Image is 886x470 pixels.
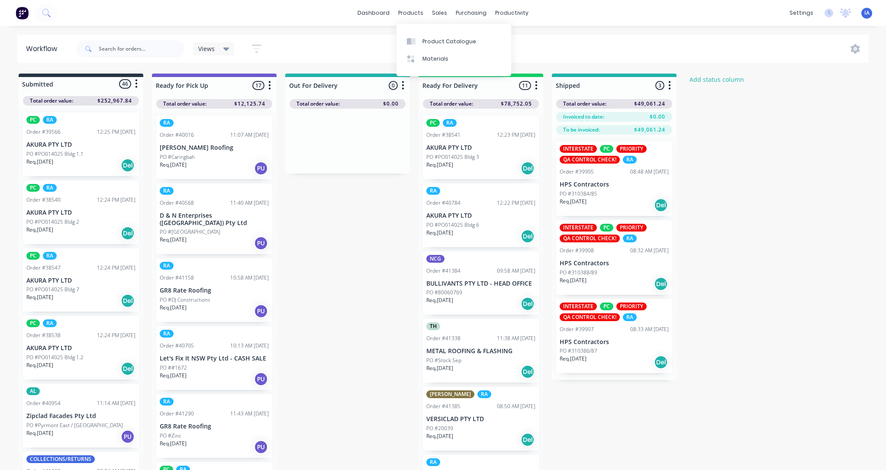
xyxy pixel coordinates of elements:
div: AL [26,387,40,395]
div: ALOrder #4095411:14 AM [DATE]Zipclad Facades Pty LtdPO #Pyrmont East / [GEOGRAPHIC_DATA]Req.[DATE]PU [23,384,139,447]
div: Del [654,277,668,291]
p: GR8 Rate Roofing [160,423,269,430]
div: Order #40016 [160,131,194,139]
div: RA [623,313,637,321]
div: [PERSON_NAME]RAOrder #4138508:50 AM [DATE]VERSICLAD PTY LTDPO #20039Req.[DATE]Del [423,387,539,451]
div: NCGOrder #4138409:58 AM [DATE]BULLIVANTS PTY LTD - HEAD OFFICEPO #80060769Req.[DATE]Del [423,251,539,315]
p: D & N Enterprises ([GEOGRAPHIC_DATA]) Pty Ltd [160,212,269,227]
p: Req. [DATE] [426,161,453,169]
p: PO #20039 [426,425,453,432]
p: PO #310384/85 [560,190,597,198]
div: RA [160,119,174,127]
div: Del [121,294,135,308]
span: $78,752.05 [501,100,532,108]
div: Del [121,226,135,240]
p: PO #DJ Constructions [160,296,210,304]
div: RAOrder #4129011:43 AM [DATE]GR8 Rate RoofingPO #ZincReq.[DATE]PU [156,394,272,458]
div: PC [600,303,613,310]
p: [PERSON_NAME] Roofing [160,144,269,151]
p: Zipclad Facades Pty Ltd [26,412,135,420]
div: Del [654,198,668,212]
div: Workflow [26,44,61,54]
div: RA [43,252,57,260]
div: RA [160,187,174,195]
span: IA [864,9,870,17]
p: Req. [DATE] [26,226,53,234]
div: Order #40954 [26,399,61,407]
p: Req. [DATE] [26,361,53,369]
div: PC [600,224,613,232]
input: Search for orders... [99,40,184,58]
div: QA CONTROL CHECK! [560,235,620,242]
p: PO #80060769 [426,289,462,296]
p: Req. [DATE] [160,161,187,169]
p: Req. [DATE] [426,364,453,372]
p: PO #PO014025 Bldg 7 [26,286,79,293]
div: TH [426,322,440,330]
div: PU [254,304,268,318]
span: Total order value: [563,100,606,108]
div: 08:48 AM [DATE] [630,168,669,176]
p: PO #Pyrmont East / [GEOGRAPHIC_DATA] [26,422,123,429]
span: $12,125.74 [234,100,265,108]
p: Req. [DATE] [26,158,53,166]
div: INTERSTATE [560,145,597,153]
p: AKURA PTY LTD [26,209,135,216]
div: QA CONTROL CHECK! [560,156,620,164]
div: RAOrder #4056811:40 AM [DATE]D & N Enterprises ([GEOGRAPHIC_DATA]) Pty LtdPO #[GEOGRAPHIC_DATA]Re... [156,183,272,254]
div: PC [600,145,613,153]
div: RAOrder #4070510:13 AM [DATE]Let's Fix It NSW Pty Ltd - CASH SALEPO ##1672Req.[DATE]PU [156,326,272,390]
div: Del [521,365,535,379]
div: RA [43,116,57,124]
div: 11:07 AM [DATE] [230,131,269,139]
span: Total order value: [163,100,206,108]
p: PO #PO014025 Bldg 3 [426,153,479,161]
div: PU [254,236,268,250]
p: PO #PO014025 Bldg 1.1 [26,150,84,158]
div: RAOrder #4115810:58 AM [DATE]GR8 Rate RoofingPO #DJ ConstructionsReq.[DATE]PU [156,258,272,322]
p: Req. [DATE] [560,198,586,206]
div: PU [254,161,268,175]
div: PC [26,116,40,124]
div: Del [654,355,668,369]
p: PO #Zinc [160,432,181,440]
div: INTERSTATE [560,303,597,310]
p: AKURA PTY LTD [26,277,135,284]
a: Materials [396,50,511,68]
a: dashboard [353,6,394,19]
p: AKURA PTY LTD [26,141,135,148]
div: RA [43,184,57,192]
span: Total order value: [430,100,473,108]
p: Req. [DATE] [426,296,453,304]
div: Order #41338 [426,335,461,342]
div: INTERSTATEPCPRIORITYQA CONTROL CHECK!RAOrder #3990508:48 AM [DATE]HPS ContractorsPO #310384/85Req... [556,142,672,216]
div: PU [121,430,135,444]
p: Req. [DATE] [160,372,187,380]
p: HPS Contractors [560,260,669,267]
p: VERSICLAD PTY LTD [426,415,535,423]
div: INTERSTATEPCPRIORITYQA CONTROL CHECK!RAOrder #3990708:33 AM [DATE]HPS ContractorsPO #310386/87Req... [556,299,672,373]
p: GR8 Rate Roofing [160,287,269,294]
span: $0.00 [383,100,399,108]
span: $0.00 [650,113,665,121]
div: 11:38 AM [DATE] [497,335,535,342]
span: To be invoiced: [563,126,599,134]
div: PRIORITY [616,303,647,310]
div: Del [521,161,535,175]
div: Order #39908 [560,247,594,254]
div: PCRAOrder #3853812:24 PM [DATE]AKURA PTY LTDPO #PO014025 Bldg 1.2Req.[DATE]Del [23,316,139,380]
div: PU [254,440,268,454]
div: products [394,6,428,19]
p: AKURA PTY LTD [426,212,535,219]
div: 12:23 PM [DATE] [497,131,535,139]
p: Req. [DATE] [26,293,53,301]
p: PO #PO014025 Bldg 1.2 [26,354,84,361]
p: PO ##1672 [160,364,187,372]
div: RA [443,119,457,127]
div: Order #40705 [160,342,194,350]
div: INTERSTATE [560,224,597,232]
div: PCRAOrder #3956612:25 PM [DATE]AKURA PTY LTDPO #PO014025 Bldg 1.1Req.[DATE]Del [23,113,139,176]
span: $252,967.84 [97,97,132,105]
div: QA CONTROL CHECK! [560,313,620,321]
p: PO #PO014025 Bldg 6 [426,221,479,229]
